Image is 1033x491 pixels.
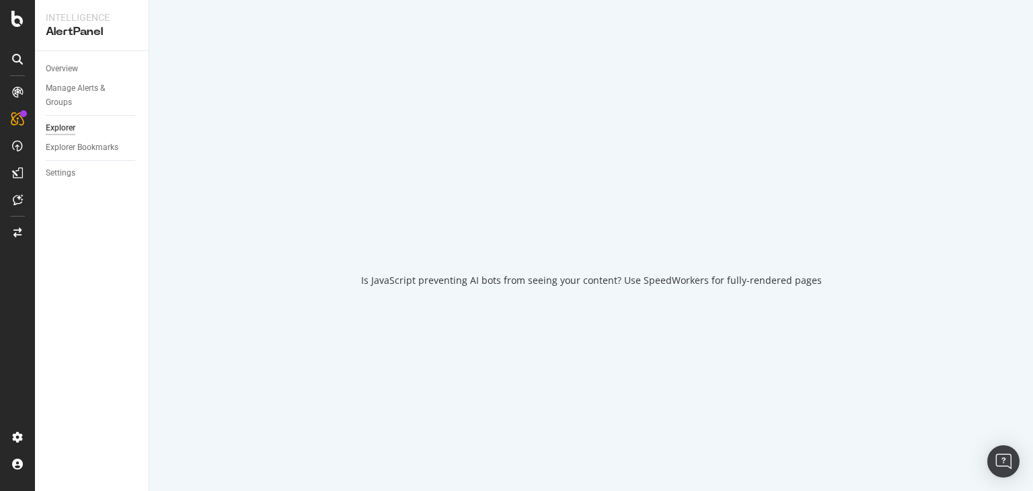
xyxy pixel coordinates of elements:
a: Settings [46,166,139,180]
a: Explorer [46,121,139,135]
div: Manage Alerts & Groups [46,81,126,110]
div: Explorer [46,121,75,135]
a: Overview [46,62,139,76]
div: AlertPanel [46,24,138,40]
div: Settings [46,166,75,180]
div: Open Intercom Messenger [987,445,1020,478]
div: Explorer Bookmarks [46,141,118,155]
div: animation [543,204,640,252]
div: Is JavaScript preventing AI bots from seeing your content? Use SpeedWorkers for fully-rendered pages [361,274,822,287]
div: Intelligence [46,11,138,24]
div: Overview [46,62,78,76]
a: Explorer Bookmarks [46,141,139,155]
a: Manage Alerts & Groups [46,81,139,110]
